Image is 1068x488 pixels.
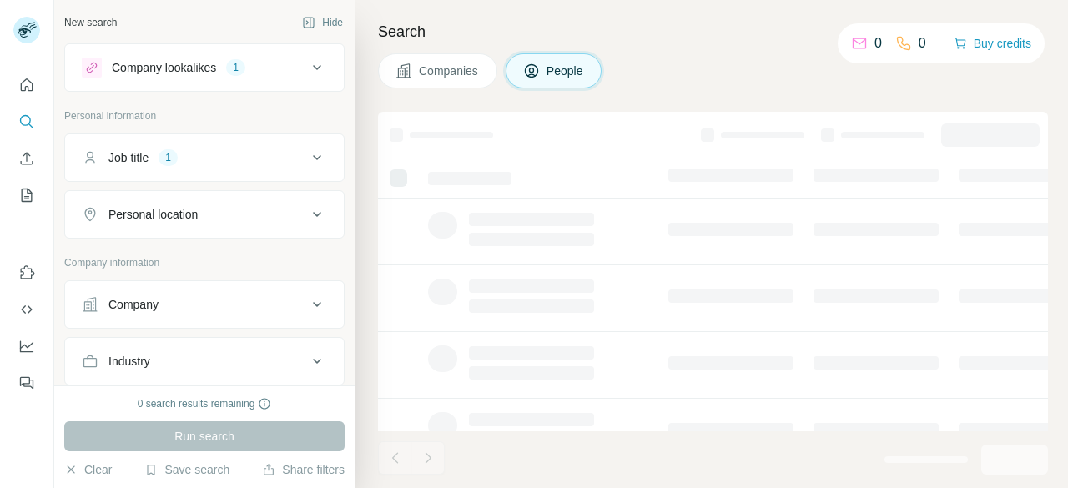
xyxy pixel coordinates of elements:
[13,180,40,210] button: My lists
[159,150,178,165] div: 1
[64,255,345,270] p: Company information
[378,20,1048,43] h4: Search
[919,33,926,53] p: 0
[65,194,344,234] button: Personal location
[138,396,272,411] div: 0 search results remaining
[65,48,344,88] button: Company lookalikes1
[13,107,40,137] button: Search
[874,33,882,53] p: 0
[112,59,216,76] div: Company lookalikes
[64,15,117,30] div: New search
[13,258,40,288] button: Use Surfe on LinkedIn
[226,60,245,75] div: 1
[13,294,40,324] button: Use Surfe API
[64,108,345,123] p: Personal information
[108,353,150,370] div: Industry
[290,10,355,35] button: Hide
[13,368,40,398] button: Feedback
[108,296,159,313] div: Company
[65,138,344,178] button: Job title1
[108,206,198,223] div: Personal location
[954,32,1031,55] button: Buy credits
[65,341,344,381] button: Industry
[13,143,40,174] button: Enrich CSV
[13,70,40,100] button: Quick start
[13,331,40,361] button: Dashboard
[419,63,480,79] span: Companies
[65,284,344,324] button: Company
[108,149,149,166] div: Job title
[547,63,585,79] span: People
